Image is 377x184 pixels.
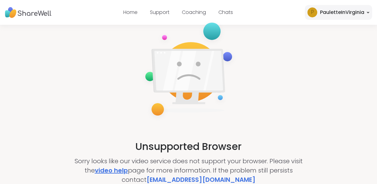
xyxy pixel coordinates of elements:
span: P [311,8,314,16]
a: [EMAIL_ADDRESS][DOMAIN_NAME] [146,175,255,184]
a: video help [94,166,128,175]
a: Coaching [182,9,206,16]
a: Home [123,9,138,16]
div: PauletteInVirginia [320,9,364,16]
a: Support [150,9,169,16]
img: not-supported [140,19,237,122]
img: ShareWell Nav Logo [5,4,51,21]
a: Chats [218,9,233,16]
h2: Unsupported Browser [135,139,242,154]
